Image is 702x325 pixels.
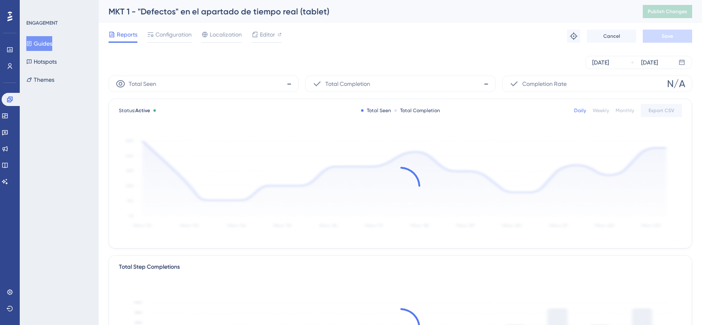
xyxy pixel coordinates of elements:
span: N/A [667,77,685,90]
span: - [287,77,292,90]
div: Total Completion [394,107,440,114]
button: Hotspots [26,54,57,69]
span: Save [662,33,673,39]
span: Reports [117,30,137,39]
button: Export CSV [641,104,682,117]
div: Weekly [593,107,609,114]
div: Daily [574,107,586,114]
span: Editor [260,30,275,39]
div: Total Step Completions [119,262,180,272]
span: Publish Changes [648,8,687,15]
button: Themes [26,72,54,87]
div: [DATE] [592,58,609,67]
span: Total Seen [129,79,156,89]
span: Status: [119,107,150,114]
div: ENGAGEMENT [26,20,58,26]
span: - [484,77,489,90]
div: Total Seen [361,107,391,114]
div: Monthly [616,107,634,114]
span: Cancel [603,33,620,39]
button: Save [643,30,692,43]
span: Export CSV [649,107,674,114]
span: Localization [210,30,242,39]
span: Active [135,108,150,113]
span: Configuration [155,30,192,39]
span: Total Completion [325,79,370,89]
button: Guides [26,36,52,51]
button: Cancel [587,30,636,43]
div: [DATE] [641,58,658,67]
div: MKT 1 - "Defectos" en el apartado de tiempo real (tablet) [109,6,622,17]
button: Publish Changes [643,5,692,18]
span: Completion Rate [522,79,567,89]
